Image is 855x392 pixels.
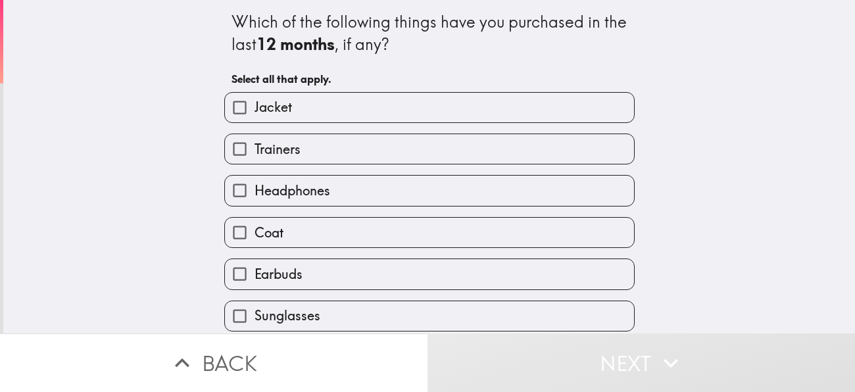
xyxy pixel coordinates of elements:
button: Sunglasses [225,301,634,331]
span: Trainers [255,140,301,159]
b: 12 months [256,34,335,54]
button: Coat [225,218,634,247]
button: Jacket [225,93,634,122]
h6: Select all that apply. [232,72,627,86]
span: Sunglasses [255,306,320,325]
span: Jacket [255,98,292,116]
div: Which of the following things have you purchased in the last , if any? [232,11,627,55]
button: Next [427,333,855,392]
span: Headphones [255,182,330,200]
span: Earbuds [255,265,303,283]
span: Coat [255,224,283,242]
button: Trainers [225,134,634,164]
button: Headphones [225,176,634,205]
button: Earbuds [225,259,634,289]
